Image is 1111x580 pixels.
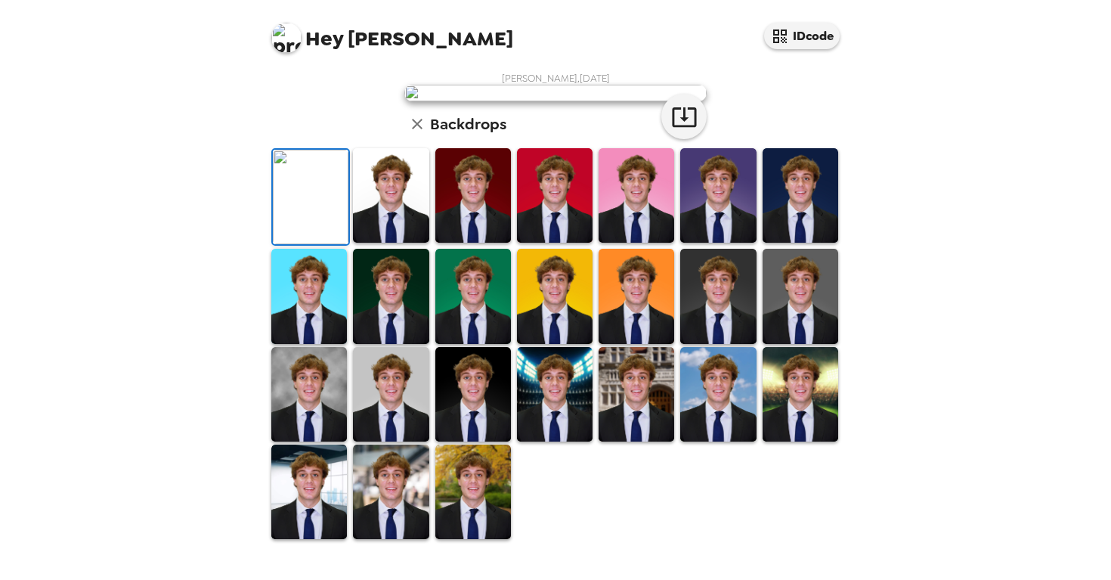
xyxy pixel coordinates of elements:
h6: Backdrops [430,112,506,136]
span: [PERSON_NAME] [271,15,513,49]
span: Hey [305,25,343,52]
img: profile pic [271,23,302,53]
img: user [404,85,707,101]
span: [PERSON_NAME] , [DATE] [502,72,610,85]
img: Original [273,150,348,244]
button: IDcode [764,23,840,49]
